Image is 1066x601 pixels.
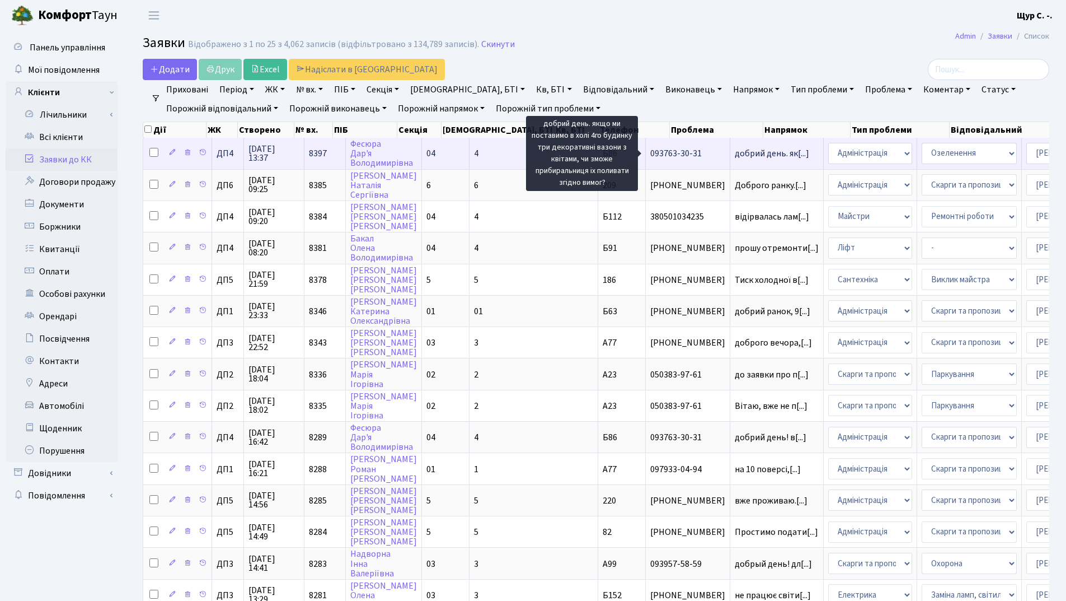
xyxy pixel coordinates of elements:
[350,138,413,169] a: ФесюраДар'яВолодимирівна
[162,80,213,99] a: Приховані
[188,39,479,50] div: Відображено з 1 по 25 з 4,062 записів (відфільтровано з 134,789 записів).
[919,80,975,99] a: Коментар
[532,80,576,99] a: Кв, БТІ
[603,526,612,538] span: 82
[248,302,299,320] span: [DATE] 23:33
[30,41,105,54] span: Панель управління
[248,523,299,541] span: [DATE] 14:49
[285,99,391,118] a: Порожній виконавець
[650,338,725,347] span: [PHONE_NUMBER]
[309,179,327,192] span: 8385
[350,422,413,453] a: ФесюраДар'яВолодимирівна
[426,431,435,444] span: 04
[763,122,851,138] th: Напрямок
[309,274,327,286] span: 8378
[735,431,806,444] span: добрий день! в[...]
[309,526,327,538] span: 8284
[397,122,442,138] th: Секція
[650,276,725,285] span: [PHONE_NUMBER]
[243,59,287,80] a: Excel
[426,463,435,476] span: 01
[735,179,806,192] span: Доброго ранку.[...]
[474,211,478,223] span: 4
[140,6,168,25] button: Переключити навігацію
[217,276,239,285] span: ДП5
[248,365,299,383] span: [DATE] 18:04
[474,369,478,381] span: 2
[735,337,812,349] span: доброго вечора,[...]
[650,528,725,537] span: [PHONE_NUMBER]
[603,242,617,254] span: Б91
[603,337,617,349] span: А77
[603,369,617,381] span: А23
[735,242,819,254] span: прошу отремонти[...]
[735,211,809,223] span: відірвалась лам[...]
[426,147,435,160] span: 04
[6,328,118,350] a: Посвідчення
[248,428,299,446] span: [DATE] 16:42
[603,211,622,223] span: Б112
[474,431,478,444] span: 4
[474,463,478,476] span: 1
[350,485,417,516] a: [PERSON_NAME][PERSON_NAME][PERSON_NAME]
[426,179,431,192] span: 6
[393,99,489,118] a: Порожній напрямок
[13,104,118,126] a: Лічильники
[735,463,801,476] span: на 10 поверсі,[...]
[6,417,118,440] a: Щоденник
[309,242,327,254] span: 8381
[650,402,725,411] span: 050383-97-61
[474,147,478,160] span: 4
[309,431,327,444] span: 8289
[6,372,118,395] a: Адреси
[735,495,807,507] span: вже проживаю.[...]
[217,212,239,221] span: ДП4
[162,99,283,118] a: Порожній відповідальний
[309,305,327,318] span: 8346
[248,460,299,478] span: [DATE] 16:21
[248,176,299,194] span: [DATE] 09:25
[330,80,360,99] a: ПІБ
[6,305,118,328] a: Орендарі
[650,496,725,505] span: [PHONE_NUMBER]
[350,232,413,264] a: БакалОленаВолодимирівна
[650,433,725,442] span: 093763-30-31
[309,495,327,507] span: 8285
[938,25,1066,48] nav: breadcrumb
[928,59,1049,80] input: Пошук...
[6,59,118,81] a: Мої повідомлення
[735,369,809,381] span: до заявки про п[...]
[735,305,810,318] span: добрий ранок, 9[...]
[350,390,417,422] a: [PERSON_NAME]МаріяІгорівна
[143,59,197,80] a: Додати
[603,558,617,570] span: А99
[406,80,529,99] a: [DEMOGRAPHIC_DATA], БТІ
[426,337,435,349] span: 03
[650,307,725,316] span: [PHONE_NUMBER]
[650,149,725,158] span: 093763-30-31
[248,491,299,509] span: [DATE] 14:56
[6,148,118,171] a: Заявки до КК
[426,274,431,286] span: 5
[6,238,118,260] a: Квитанції
[350,201,417,232] a: [PERSON_NAME][PERSON_NAME][PERSON_NAME]
[6,81,118,104] a: Клієнти
[206,122,238,138] th: ЖК
[426,305,435,318] span: 01
[474,242,478,254] span: 4
[426,242,435,254] span: 04
[238,122,294,138] th: Створено
[350,264,417,296] a: [PERSON_NAME][PERSON_NAME][PERSON_NAME]
[426,369,435,381] span: 02
[650,244,725,253] span: [PHONE_NUMBER]
[309,463,327,476] span: 8288
[603,305,617,318] span: Б63
[1017,9,1053,22] a: Щур С. -.
[143,33,185,53] span: Заявки
[735,400,807,412] span: Вітаю, вже не п[...]
[309,337,327,349] span: 8343
[215,80,259,99] a: Період
[309,211,327,223] span: 8384
[474,495,478,507] span: 5
[150,63,190,76] span: Додати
